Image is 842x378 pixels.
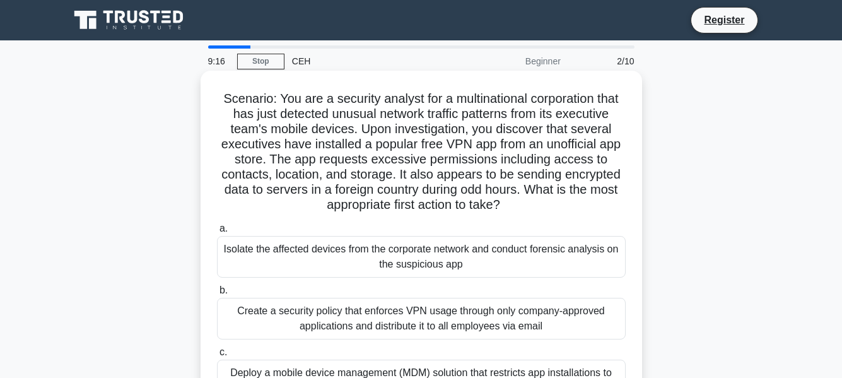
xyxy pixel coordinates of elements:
[237,54,284,69] a: Stop
[696,12,752,28] a: Register
[219,223,228,233] span: a.
[219,346,227,357] span: c.
[216,91,627,213] h5: Scenario: You are a security analyst for a multinational corporation that has just detected unusu...
[568,49,642,74] div: 2/10
[217,298,626,340] div: Create a security policy that enforces VPN usage through only company-approved applications and d...
[201,49,237,74] div: 9:16
[219,285,228,295] span: b.
[284,49,458,74] div: CEH
[217,236,626,278] div: Isolate the affected devices from the corporate network and conduct forensic analysis on the susp...
[458,49,568,74] div: Beginner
